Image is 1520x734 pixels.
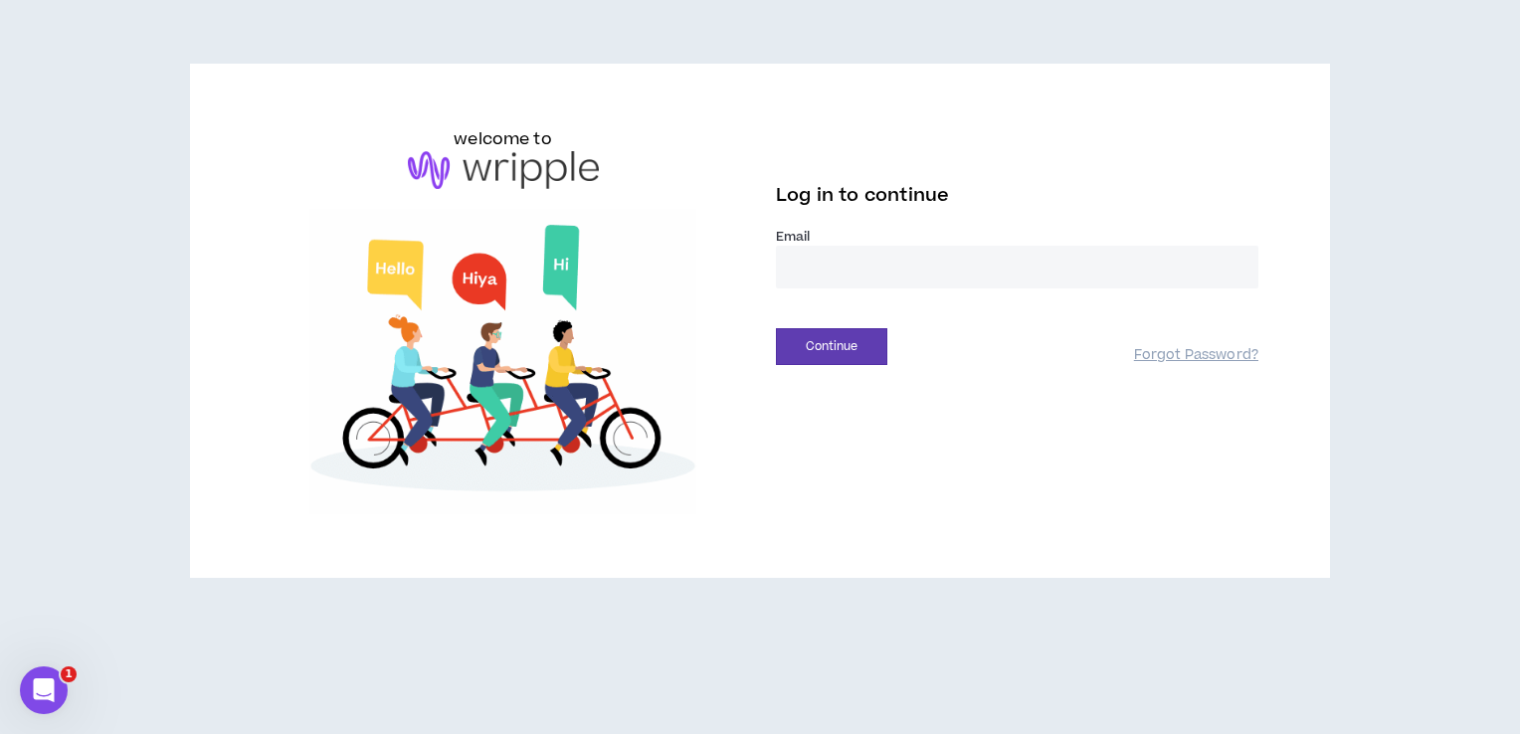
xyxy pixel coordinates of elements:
[454,127,552,151] h6: welcome to
[776,328,887,365] button: Continue
[1134,346,1258,365] a: Forgot Password?
[408,151,599,189] img: logo-brand.png
[776,183,949,208] span: Log in to continue
[262,209,744,515] img: Welcome to Wripple
[776,228,1258,246] label: Email
[20,666,68,714] iframe: Intercom live chat
[61,666,77,682] span: 1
